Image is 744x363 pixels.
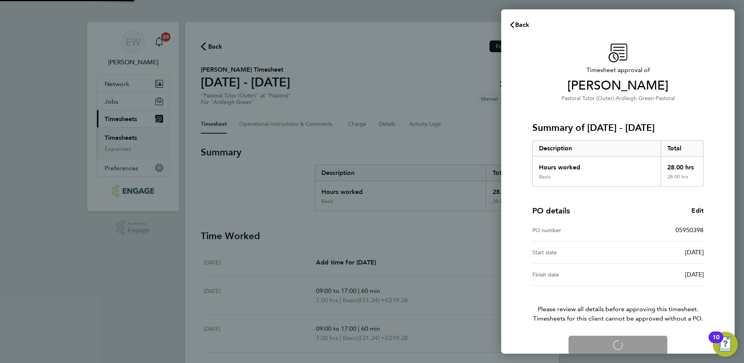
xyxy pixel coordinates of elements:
span: · [614,95,616,102]
div: Hours worked [533,157,661,174]
span: Timesheets for this client cannot be approved without a PO. [523,314,713,323]
p: Please review all details before approving this timesheet. [523,286,713,323]
span: · [654,95,656,102]
div: Start date [532,248,618,257]
div: 28.00 hrs [661,174,704,186]
span: [PERSON_NAME] [532,78,704,93]
a: Edit [691,206,704,215]
div: [DATE] [618,248,704,257]
button: Back [501,17,537,33]
span: Edit [691,207,704,214]
div: PO number [532,226,618,235]
span: Pastoral Tutor (Outer) [562,95,614,102]
div: Basic [539,174,551,180]
span: Pastoral [656,95,675,102]
span: Timesheet approval of [532,65,704,75]
div: Total [661,141,704,156]
div: Finish date [532,270,618,279]
span: 05950398 [676,226,704,234]
div: Summary of 25 - 31 Aug 2025 [532,140,704,187]
span: Ardleigh Green [616,95,654,102]
h4: PO details [532,205,570,216]
div: 28.00 hrs [661,157,704,174]
div: Description [533,141,661,156]
span: Back [515,21,530,28]
h3: Summary of [DATE] - [DATE] [532,122,704,134]
div: [DATE] [618,270,704,279]
button: Open Resource Center, 10 new notifications [713,332,738,357]
div: 10 [712,337,719,347]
